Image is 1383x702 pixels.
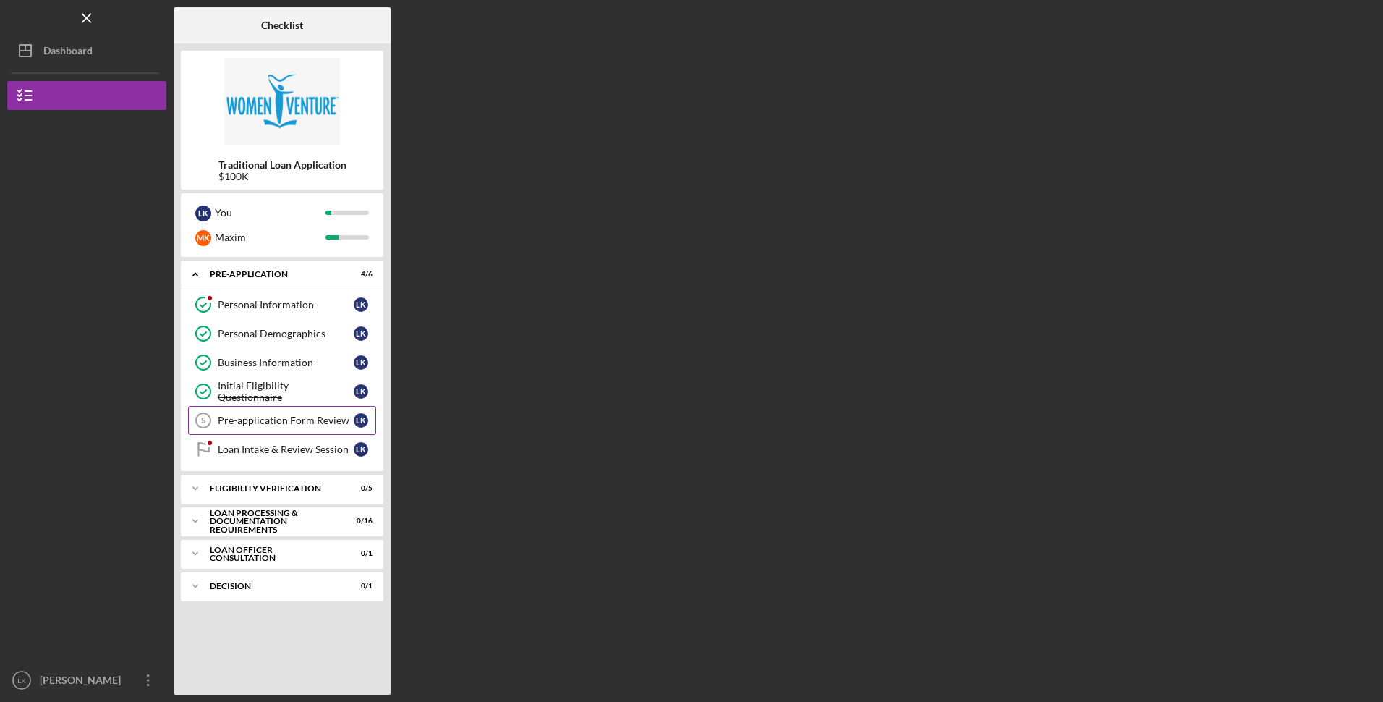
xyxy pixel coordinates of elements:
[218,299,354,310] div: Personal Information
[195,230,211,246] div: M K
[215,200,325,225] div: You
[36,666,130,698] div: [PERSON_NAME]
[346,517,373,525] div: 0 / 16
[354,326,368,341] div: L K
[17,677,26,685] text: LK
[210,270,336,279] div: Pre-Application
[218,444,354,455] div: Loan Intake & Review Session
[346,270,373,279] div: 4 / 6
[7,36,166,65] button: Dashboard
[218,171,346,182] div: $100K
[346,484,373,493] div: 0 / 5
[43,36,93,69] div: Dashboard
[188,319,376,348] a: Personal DemographicsLK
[354,384,368,399] div: L K
[218,415,354,426] div: Pre-application Form Review
[354,355,368,370] div: L K
[210,484,336,493] div: Eligibility Verification
[210,509,336,534] div: Loan Processing & Documentation Requirements
[218,328,354,339] div: Personal Demographics
[346,582,373,591] div: 0 / 1
[210,546,336,562] div: Loan Officer Consultation
[210,582,336,591] div: Decision
[215,225,325,250] div: Maxim
[354,297,368,312] div: L K
[188,406,376,435] a: 5Pre-application Form ReviewLK
[7,666,166,695] button: LK[PERSON_NAME]
[218,380,354,403] div: Initial Eligibility Questionnaire
[201,416,205,425] tspan: 5
[188,290,376,319] a: Personal InformationLK
[195,206,211,221] div: L K
[218,159,346,171] b: Traditional Loan Application
[188,435,376,464] a: Loan Intake & Review SessionLK
[354,442,368,457] div: L K
[261,20,303,31] b: Checklist
[354,413,368,428] div: L K
[218,357,354,368] div: Business Information
[181,58,383,145] img: Product logo
[188,377,376,406] a: Initial Eligibility QuestionnaireLK
[188,348,376,377] a: Business InformationLK
[346,549,373,558] div: 0 / 1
